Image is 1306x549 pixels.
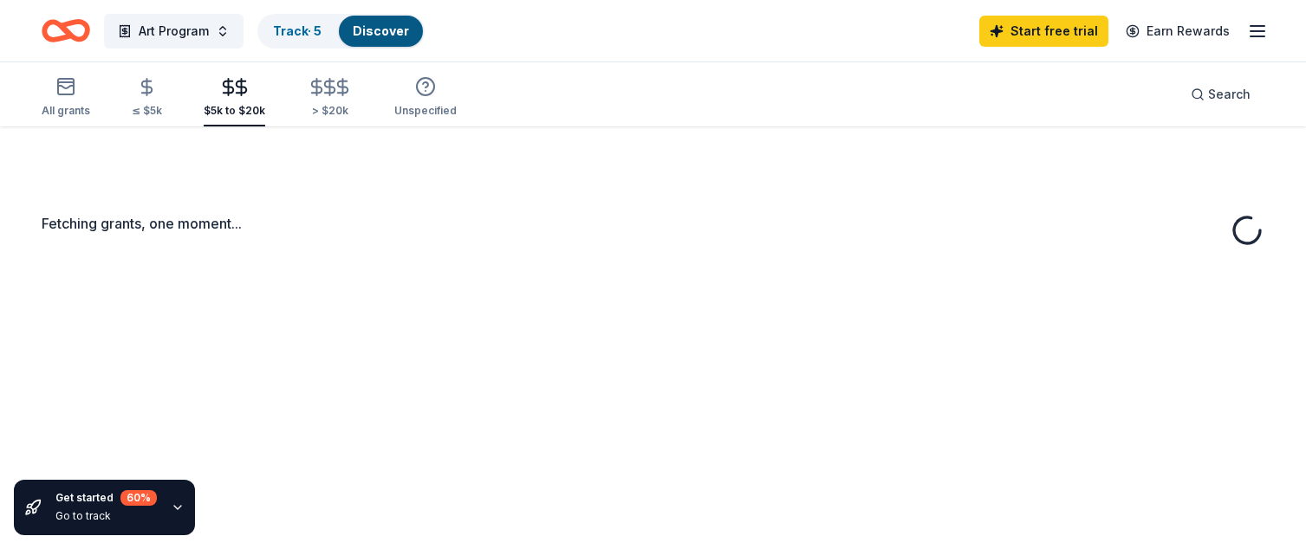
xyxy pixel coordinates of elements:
[55,490,157,506] div: Get started
[394,104,457,118] div: Unspecified
[139,21,209,42] span: Art Program
[1115,16,1240,47] a: Earn Rewards
[257,14,425,48] button: Track· 5Discover
[1177,77,1264,112] button: Search
[979,16,1108,47] a: Start free trial
[1208,84,1251,105] span: Search
[42,104,90,118] div: All grants
[132,104,162,118] div: ≤ $5k
[353,23,409,38] a: Discover
[132,70,162,126] button: ≤ $5k
[42,213,1264,234] div: Fetching grants, one moment...
[204,104,265,118] div: $5k to $20k
[204,70,265,126] button: $5k to $20k
[120,490,157,506] div: 60 %
[55,509,157,523] div: Go to track
[394,69,457,126] button: Unspecified
[307,70,353,126] button: > $20k
[307,104,353,118] div: > $20k
[42,69,90,126] button: All grants
[273,23,322,38] a: Track· 5
[42,10,90,51] a: Home
[104,14,244,48] button: Art Program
